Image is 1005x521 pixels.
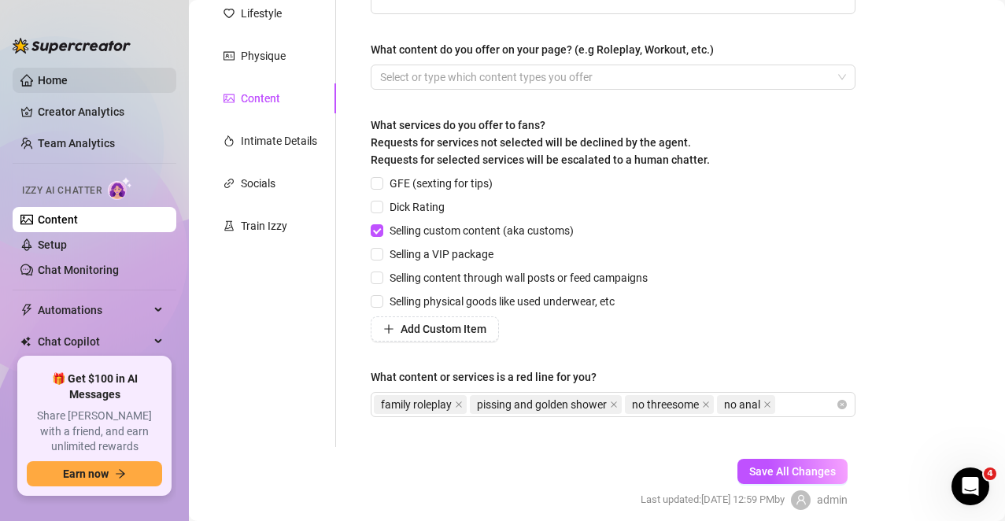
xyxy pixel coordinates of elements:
[22,183,102,198] span: Izzy AI Chatter
[702,401,710,408] span: close
[796,494,807,505] span: user
[20,336,31,347] img: Chat Copilot
[717,395,775,414] span: no anal
[371,119,710,166] span: What services do you offer to fans? Requests for services not selected will be declined by the ag...
[401,323,486,335] span: Add Custom Item
[27,461,162,486] button: Earn nowarrow-right
[371,368,608,386] label: What content or services is a red line for you?
[38,264,119,276] a: Chat Monitoring
[108,177,132,200] img: AI Chatter
[27,371,162,402] span: 🎁 Get $100 in AI Messages
[625,395,714,414] span: no threesome
[241,5,282,22] div: Lifestyle
[20,304,33,316] span: thunderbolt
[241,47,286,65] div: Physique
[383,323,394,334] span: plus
[38,99,164,124] a: Creator Analytics
[984,467,996,480] span: 4
[241,132,317,150] div: Intimate Details
[371,368,597,386] div: What content or services is a red line for you?
[224,93,235,104] span: picture
[224,8,235,19] span: heart
[374,395,467,414] span: family roleplay
[383,175,499,192] span: GFE (sexting for tips)
[383,293,621,310] span: Selling physical goods like used underwear, etc
[38,238,67,251] a: Setup
[381,396,452,413] span: family roleplay
[737,459,848,484] button: Save All Changes
[455,401,463,408] span: close
[383,198,451,216] span: Dick Rating
[224,178,235,189] span: link
[724,396,760,413] span: no anal
[477,396,607,413] span: pissing and golden shower
[371,41,725,58] label: What content do you offer on your page? (e.g Roleplay, Workout, etc.)
[778,395,781,414] input: What content or services is a red line for you?
[38,297,150,323] span: Automations
[632,396,699,413] span: no threesome
[13,38,131,54] img: logo-BBDzfeDw.svg
[749,465,836,478] span: Save All Changes
[224,220,235,231] span: experiment
[241,90,280,107] div: Content
[380,68,383,87] input: What content do you offer on your page? (e.g Roleplay, Workout, etc.)
[241,175,275,192] div: Socials
[817,491,848,508] span: admin
[63,467,109,480] span: Earn now
[470,395,622,414] span: pissing and golden shower
[383,246,500,263] span: Selling a VIP package
[38,137,115,150] a: Team Analytics
[371,316,499,342] button: Add Custom Item
[38,74,68,87] a: Home
[610,401,618,408] span: close
[115,468,126,479] span: arrow-right
[224,135,235,146] span: fire
[383,222,580,239] span: Selling custom content (aka customs)
[837,400,847,409] span: close-circle
[241,217,287,235] div: Train Izzy
[38,329,150,354] span: Chat Copilot
[224,50,235,61] span: idcard
[383,269,654,286] span: Selling content through wall posts or feed campaigns
[27,408,162,455] span: Share [PERSON_NAME] with a friend, and earn unlimited rewards
[38,213,78,226] a: Content
[371,41,714,58] div: What content do you offer on your page? (e.g Roleplay, Workout, etc.)
[641,492,785,508] span: Last updated: [DATE] 12:59 PM by
[951,467,989,505] iframe: Intercom live chat
[763,401,771,408] span: close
